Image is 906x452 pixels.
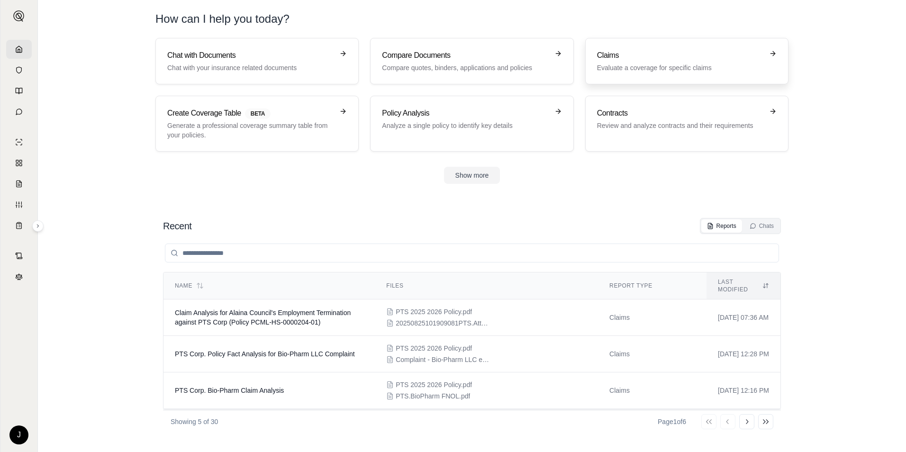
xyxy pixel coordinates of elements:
[598,272,707,299] th: Report Type
[382,63,548,72] p: Compare quotes, binders, applications and policies
[9,7,28,26] button: Expand sidebar
[718,278,769,293] div: Last modified
[155,38,359,84] a: Chat with DocumentsChat with your insurance related documents
[744,219,779,233] button: Chats
[375,272,598,299] th: Files
[13,10,25,22] img: Expand sidebar
[167,63,334,72] p: Chat with your insurance related documents
[167,50,334,61] h3: Chat with Documents
[396,307,472,316] span: PTS 2025 2026 Policy.pdf
[6,40,32,59] a: Home
[6,216,32,235] a: Coverage Table
[396,318,490,328] span: 20250825101909081PTS.Atty Ltr.9.5.2025.pdf
[396,391,470,401] span: PTS.BioPharm FNOL.pdf
[6,246,32,265] a: Contract Analysis
[175,282,363,289] div: Name
[707,222,736,230] div: Reports
[597,108,763,119] h3: Contracts
[597,63,763,72] p: Evaluate a coverage for specific claims
[6,102,32,121] a: Chat
[598,372,707,409] td: Claims
[382,50,548,61] h3: Compare Documents
[155,96,359,152] a: Create Coverage TableBETAGenerate a professional coverage summary table from your policies.
[175,387,284,394] span: PTS Corp. Bio-Pharm Claim Analysis
[396,344,472,353] span: PTS 2025 2026 Policy.pdf
[167,121,334,140] p: Generate a professional coverage summary table from your policies.
[382,108,548,119] h3: Policy Analysis
[597,121,763,130] p: Review and analyze contracts and their requirements
[32,220,44,232] button: Expand sidebar
[585,38,788,84] a: ClaimsEvaluate a coverage for specific claims
[6,267,32,286] a: Legal Search Engine
[597,50,763,61] h3: Claims
[658,417,686,426] div: Page 1 of 6
[701,219,742,233] button: Reports
[598,409,707,445] td: Claims
[155,11,788,27] h1: How can I help you today?
[9,425,28,444] div: J
[6,174,32,193] a: Claim Coverage
[396,380,472,389] span: PTS 2025 2026 Policy.pdf
[707,299,780,336] td: [DATE] 07:36 AM
[598,336,707,372] td: Claims
[163,219,191,233] h2: Recent
[175,350,355,358] span: PTS Corp. Policy Fact Analysis for Bio-Pharm LLC Complaint
[444,167,500,184] button: Show more
[171,417,218,426] p: Showing 5 of 30
[370,38,573,84] a: Compare DocumentsCompare quotes, binders, applications and policies
[750,222,774,230] div: Chats
[598,299,707,336] td: Claims
[167,108,334,119] h3: Create Coverage Table
[382,121,548,130] p: Analyze a single policy to identify key details
[175,309,351,326] span: Claim Analysis for Alaina Council's Employment Termination against PTS Corp (Policy PCML-HS-00002...
[6,81,32,100] a: Prompt Library
[585,96,788,152] a: ContractsReview and analyze contracts and their requirements
[6,61,32,80] a: Documents Vault
[245,108,271,119] span: BETA
[396,355,490,364] span: Complaint - Bio-Pharm LLC et al v. PTS Corp.. et al.pdf
[6,154,32,172] a: Policy Comparisons
[370,96,573,152] a: Policy AnalysisAnalyze a single policy to identify key details
[707,372,780,409] td: [DATE] 12:16 PM
[707,409,780,445] td: [DATE] 12:06 PM
[6,195,32,214] a: Custom Report
[707,336,780,372] td: [DATE] 12:28 PM
[6,133,32,152] a: Single Policy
